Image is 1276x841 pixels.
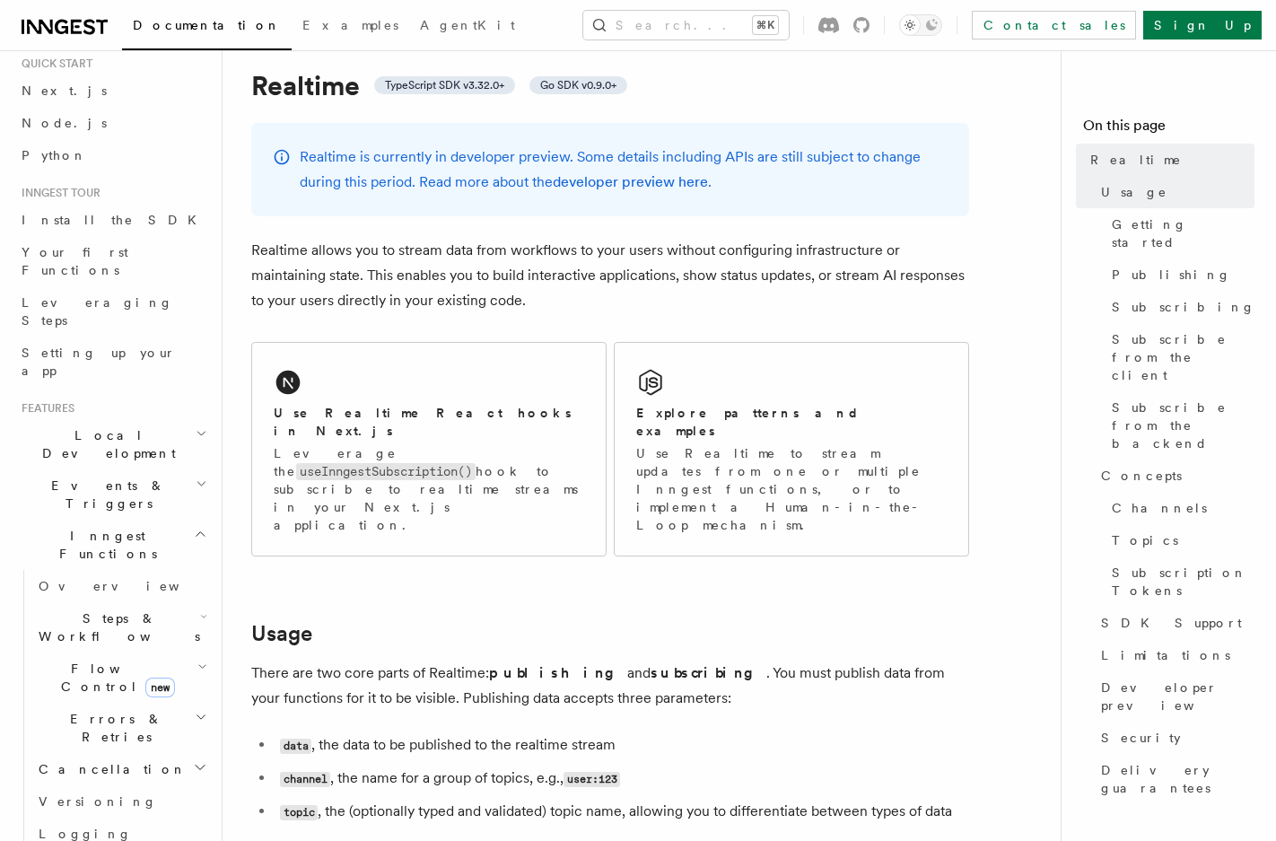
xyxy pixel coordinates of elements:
[251,621,312,646] a: Usage
[31,660,197,696] span: Flow Control
[651,664,766,681] strong: subscribing
[1105,323,1254,391] a: Subscribe from the client
[420,18,515,32] span: AgentKit
[251,342,607,556] a: Use Realtime React hooks in Next.jsLeverage theuseInngestSubscription()hook to subscribe to realt...
[14,186,101,200] span: Inngest tour
[14,107,211,139] a: Node.js
[1094,671,1254,722] a: Developer preview
[251,661,969,711] p: There are two core parts of Realtime: and . You must publish data from your functions for it to b...
[1112,564,1254,600] span: Subscription Tokens
[302,18,398,32] span: Examples
[22,295,173,328] span: Leveraging Steps
[636,444,947,534] p: Use Realtime to stream updates from one or multiple Inngest functions, or to implement a Human-in...
[31,653,211,703] button: Flow Controlnew
[274,444,584,534] p: Leverage the hook to subscribe to realtime streams in your Next.js application.
[133,18,281,32] span: Documentation
[22,148,87,162] span: Python
[122,5,292,50] a: Documentation
[296,463,476,480] code: useInngestSubscription()
[636,404,947,440] h2: Explore patterns and examples
[14,337,211,387] a: Setting up your app
[39,827,132,841] span: Logging
[251,238,969,313] p: Realtime allows you to stream data from workflows to your users without configuring infrastructur...
[1094,639,1254,671] a: Limitations
[14,74,211,107] a: Next.js
[300,145,948,195] p: Realtime is currently in developer preview. Some details including APIs are still subject to chan...
[614,342,969,556] a: Explore patterns and examplesUse Realtime to stream updates from one or multiple Inngest function...
[1112,215,1254,251] span: Getting started
[489,664,627,681] strong: publishing
[275,799,969,825] li: , the (optionally typed and validated) topic name, allowing you to differentiate between types of...
[1094,754,1254,804] a: Delivery guarantees
[1083,144,1254,176] a: Realtime
[14,426,196,462] span: Local Development
[1094,176,1254,208] a: Usage
[14,520,211,570] button: Inngest Functions
[409,5,526,48] a: AgentKit
[1101,614,1242,632] span: SDK Support
[145,678,175,697] span: new
[1094,607,1254,639] a: SDK Support
[1143,11,1262,39] a: Sign Up
[31,760,187,778] span: Cancellation
[753,16,778,34] kbd: ⌘K
[22,346,176,378] span: Setting up your app
[14,286,211,337] a: Leveraging Steps
[1083,115,1254,144] h4: On this page
[39,579,223,593] span: Overview
[31,609,200,645] span: Steps & Workflows
[280,805,318,820] code: topic
[553,173,708,190] a: developer preview here
[1094,722,1254,754] a: Security
[14,527,194,563] span: Inngest Functions
[564,772,620,787] code: user:123
[1101,646,1230,664] span: Limitations
[1105,524,1254,556] a: Topics
[14,419,211,469] button: Local Development
[1105,258,1254,291] a: Publishing
[275,732,969,758] li: , the data to be published to the realtime stream
[1094,460,1254,492] a: Concepts
[1112,399,1254,452] span: Subscribe from the backend
[1112,298,1255,316] span: Subscribing
[39,794,157,809] span: Versioning
[22,116,107,130] span: Node.js
[31,753,211,785] button: Cancellation
[14,469,211,520] button: Events & Triggers
[31,703,211,753] button: Errors & Retries
[583,11,789,39] button: Search...⌘K
[1105,556,1254,607] a: Subscription Tokens
[14,236,211,286] a: Your first Functions
[1101,467,1182,485] span: Concepts
[1112,531,1178,549] span: Topics
[1101,761,1254,797] span: Delivery guarantees
[899,14,942,36] button: Toggle dark mode
[1105,492,1254,524] a: Channels
[31,785,211,818] a: Versioning
[275,766,969,792] li: , the name for a group of topics, e.g.,
[14,477,196,512] span: Events & Triggers
[1105,208,1254,258] a: Getting started
[1112,499,1207,517] span: Channels
[540,78,616,92] span: Go SDK v0.9.0+
[1101,679,1254,714] span: Developer preview
[972,11,1136,39] a: Contact sales
[251,69,969,101] h1: Realtime
[22,213,207,227] span: Install the SDK
[1105,391,1254,460] a: Subscribe from the backend
[22,83,107,98] span: Next.js
[385,78,504,92] span: TypeScript SDK v3.32.0+
[14,57,92,71] span: Quick start
[1101,183,1167,201] span: Usage
[14,401,74,416] span: Features
[14,204,211,236] a: Install the SDK
[274,404,584,440] h2: Use Realtime React hooks in Next.js
[1090,151,1182,169] span: Realtime
[31,602,211,653] button: Steps & Workflows
[280,772,330,787] code: channel
[1112,330,1254,384] span: Subscribe from the client
[1101,729,1181,747] span: Security
[22,245,128,277] span: Your first Functions
[292,5,409,48] a: Examples
[1112,266,1231,284] span: Publishing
